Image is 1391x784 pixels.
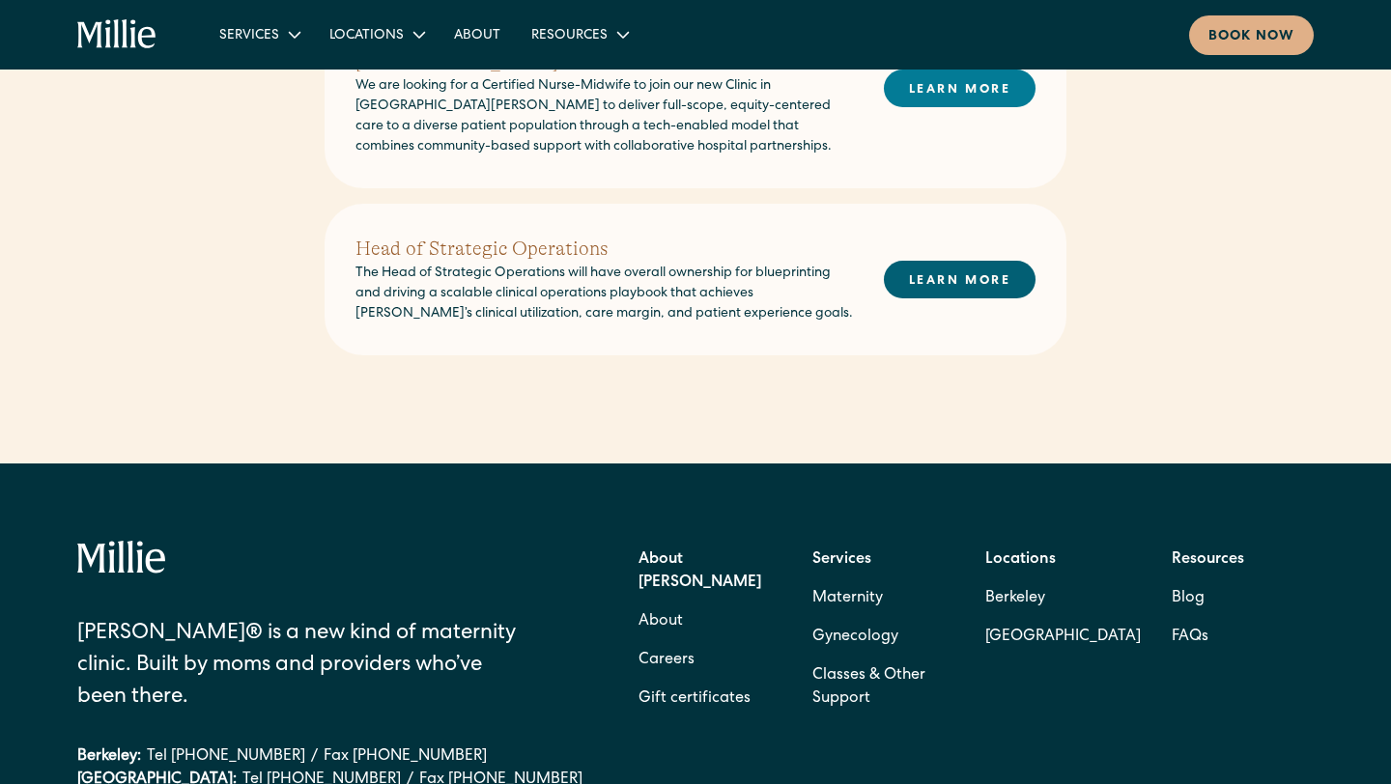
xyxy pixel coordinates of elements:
a: Classes & Other Support [812,657,954,718]
div: Berkeley: [77,745,141,769]
a: Careers [639,641,695,680]
a: [GEOGRAPHIC_DATA] [985,618,1141,657]
div: Services [204,18,314,50]
div: [PERSON_NAME]® is a new kind of maternity clinic. Built by moms and providers who’ve been there. [77,619,532,714]
strong: Services [812,552,871,568]
a: LEARN MORE [884,261,1036,298]
div: Services [219,26,279,46]
a: home [77,19,157,50]
a: Gynecology [812,618,898,657]
a: Blog [1172,579,1205,618]
div: Resources [531,26,608,46]
a: About [439,18,516,50]
a: Gift certificates [639,680,751,718]
strong: About [PERSON_NAME] [639,552,761,591]
a: Fax [PHONE_NUMBER] [324,745,487,769]
p: We are looking for a Certified Nurse-Midwife to join our new Clinic in [GEOGRAPHIC_DATA][PERSON_N... [355,76,853,157]
a: Berkeley [985,579,1141,618]
a: Maternity [812,579,883,618]
div: Resources [516,18,642,50]
a: FAQs [1172,618,1208,657]
div: / [311,745,318,769]
div: Book now [1208,27,1294,47]
strong: Locations [985,552,1056,568]
a: LEARN MORE [884,70,1036,107]
a: About [639,602,683,641]
h2: Head of Strategic Operations [355,235,853,264]
a: Tel [PHONE_NUMBER] [147,745,305,769]
strong: Resources [1172,552,1244,568]
div: Locations [329,26,404,46]
p: The Head of Strategic Operations will have overall ownership for blueprinting and driving a scala... [355,264,853,324]
a: Book now [1189,15,1314,55]
div: Locations [314,18,439,50]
